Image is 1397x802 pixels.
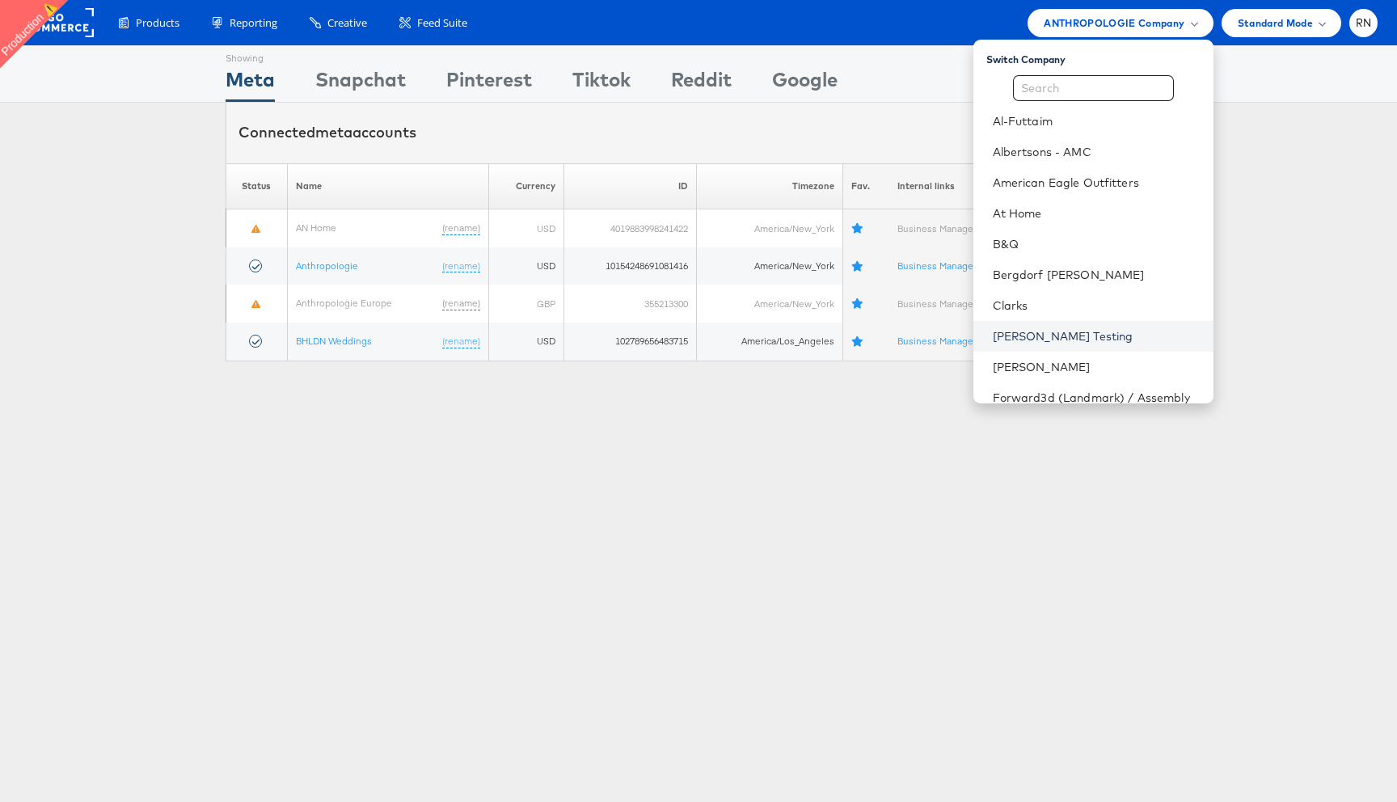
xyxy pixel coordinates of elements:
[897,260,985,272] a: Business Manager
[993,298,1201,314] a: Clarks
[564,209,697,247] td: 4019883998241422
[442,297,480,310] a: (rename)
[136,15,179,31] span: Products
[1356,18,1372,28] span: RN
[226,65,275,102] div: Meta
[564,247,697,285] td: 10154248691081416
[315,123,352,141] span: meta
[993,113,1201,129] a: Al-Futtaim
[488,163,563,209] th: Currency
[993,175,1201,191] a: American Eagle Outfitters
[897,335,985,347] a: Business Manager
[442,335,480,348] a: (rename)
[572,65,631,102] div: Tiktok
[315,65,406,102] div: Snapchat
[993,267,1201,283] a: Bergdorf [PERSON_NAME]
[696,163,842,209] th: Timezone
[446,65,532,102] div: Pinterest
[488,209,563,247] td: USD
[287,163,488,209] th: Name
[993,390,1201,406] a: Forward3d (Landmark) / Assembly
[897,222,985,234] a: Business Manager
[226,163,288,209] th: Status
[564,163,697,209] th: ID
[417,15,467,31] span: Feed Suite
[442,222,480,235] a: (rename)
[238,122,416,143] div: Connected accounts
[696,285,842,323] td: America/New_York
[986,46,1213,66] div: Switch Company
[296,335,372,347] a: BHLDN Weddings
[897,298,985,310] a: Business Manager
[993,144,1201,160] a: Albertsons - AMC
[488,285,563,323] td: GBP
[696,209,842,247] td: America/New_York
[488,323,563,361] td: USD
[230,15,277,31] span: Reporting
[296,222,336,234] a: AN Home
[1013,75,1174,101] input: Search
[327,15,367,31] span: Creative
[696,323,842,361] td: America/Los_Angeles
[1238,15,1313,32] span: Standard Mode
[993,359,1201,375] a: [PERSON_NAME]
[296,260,358,272] a: Anthropologie
[564,285,697,323] td: 355213300
[488,247,563,285] td: USD
[696,247,842,285] td: America/New_York
[993,328,1201,344] a: [PERSON_NAME] Testing
[671,65,732,102] div: Reddit
[226,46,275,65] div: Showing
[993,205,1201,222] a: At Home
[442,260,480,273] a: (rename)
[1044,15,1184,32] span: ANTHROPOLOGIE Company
[772,65,838,102] div: Google
[564,323,697,361] td: 102789656483715
[993,236,1201,252] a: B&Q
[296,297,392,309] a: Anthropologie Europe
